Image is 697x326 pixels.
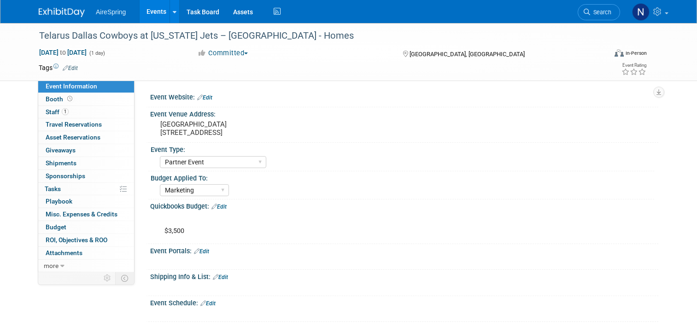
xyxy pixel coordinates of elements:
[38,80,134,93] a: Event Information
[46,172,85,180] span: Sponsorships
[590,9,611,16] span: Search
[410,51,525,58] span: [GEOGRAPHIC_DATA], [GEOGRAPHIC_DATA]
[46,108,69,116] span: Staff
[63,65,78,71] a: Edit
[46,121,102,128] span: Travel Reservations
[213,274,228,280] a: Edit
[39,48,87,57] span: [DATE] [DATE]
[151,171,654,183] div: Budget Applied To:
[150,244,658,256] div: Event Portals:
[38,247,134,259] a: Attachments
[39,8,85,17] img: ExhibitDay
[59,49,67,56] span: to
[39,63,78,72] td: Tags
[194,248,209,255] a: Edit
[38,208,134,221] a: Misc. Expenses & Credits
[46,210,117,218] span: Misc. Expenses & Credits
[46,82,97,90] span: Event Information
[150,107,658,119] div: Event Venue Address:
[150,270,658,282] div: Shipping Info & List:
[62,108,69,115] span: 1
[38,144,134,157] a: Giveaways
[632,3,650,21] img: Natalie Pyron
[578,4,620,20] a: Search
[625,50,647,57] div: In-Person
[46,223,66,231] span: Budget
[38,195,134,208] a: Playbook
[150,199,658,211] div: Quickbooks Budget:
[46,146,76,154] span: Giveaways
[88,50,105,56] span: (1 day)
[100,272,116,284] td: Personalize Event Tab Strip
[150,296,658,308] div: Event Schedule:
[46,95,74,103] span: Booth
[211,204,227,210] a: Edit
[158,213,560,240] div: $3,500
[150,90,658,102] div: Event Website:
[96,8,126,16] span: AireSpring
[38,260,134,272] a: more
[38,93,134,105] a: Booth
[38,221,134,233] a: Budget
[38,157,134,169] a: Shipments
[38,118,134,131] a: Travel Reservations
[45,185,61,192] span: Tasks
[160,120,352,137] pre: [GEOGRAPHIC_DATA] [STREET_ADDRESS]
[38,170,134,182] a: Sponsorships
[151,143,654,154] div: Event Type:
[621,63,646,68] div: Event Rating
[200,300,216,307] a: Edit
[46,198,72,205] span: Playbook
[38,131,134,144] a: Asset Reservations
[36,28,595,44] div: Telarus Dallas Cowboys at [US_STATE] Jets – [GEOGRAPHIC_DATA] - Homes
[46,249,82,256] span: Attachments
[65,95,74,102] span: Booth not reserved yet
[46,134,100,141] span: Asset Reservations
[615,49,624,57] img: Format-Inperson.png
[44,262,59,269] span: more
[46,159,76,167] span: Shipments
[38,234,134,246] a: ROI, Objectives & ROO
[38,183,134,195] a: Tasks
[38,106,134,118] a: Staff1
[197,94,212,101] a: Edit
[46,236,107,244] span: ROI, Objectives & ROO
[557,48,647,62] div: Event Format
[116,272,135,284] td: Toggle Event Tabs
[194,48,252,58] button: Committed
